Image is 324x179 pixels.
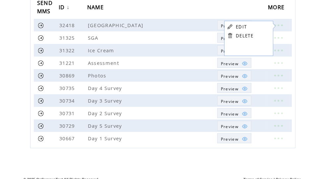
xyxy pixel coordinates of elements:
span: Day 5 Survey [88,122,124,129]
a: ID↓ [59,2,71,14]
span: NAME [87,2,105,14]
span: Show MMS preview [221,124,238,129]
a: Preview [217,121,251,131]
img: eye.png [242,136,248,142]
span: 31221 [59,60,77,66]
img: eye.png [242,123,248,129]
span: Show MMS preview [221,136,238,142]
span: Day 3 Survey [88,97,124,104]
span: Ice Cream [88,47,116,54]
a: Preview [217,45,251,55]
a: Preview [217,108,251,118]
a: DELETE [236,33,253,39]
span: Show MMS preview [221,86,238,92]
span: 30735 [59,85,77,91]
span: 30729 [59,122,77,129]
span: Day 4 Survey [88,85,124,91]
img: eye.png [242,98,248,104]
a: Preview [217,83,251,93]
a: EDIT [236,24,247,30]
span: Show MMS preview [221,48,238,54]
span: Show MMS preview [221,36,238,41]
a: Preview [217,33,251,43]
a: Preview [217,70,251,80]
span: 30869 [59,72,77,79]
span: Show MMS preview [221,73,238,79]
span: 32418 [59,22,77,28]
span: Show MMS preview [221,111,238,117]
span: Photos [88,72,108,79]
span: Show MMS preview [221,61,238,67]
span: Day 2 Survey [88,110,124,116]
span: [GEOGRAPHIC_DATA] [88,22,145,28]
img: eye.png [242,86,248,92]
a: Preview [217,58,251,68]
span: 31322 [59,47,77,54]
img: eye.png [242,111,248,117]
a: Preview [217,133,251,143]
span: 30731 [59,110,77,116]
span: 30667 [59,135,77,142]
img: eye.png [242,73,248,79]
a: Preview [217,20,251,30]
span: 30734 [59,97,77,104]
span: 31325 [59,34,77,41]
span: Show MMS preview [221,23,238,29]
span: Assessment [88,60,121,66]
span: Day 1 Survey [88,135,124,142]
span: SGA [88,34,100,41]
span: MORE [268,2,286,14]
span: Show MMS preview [221,99,238,104]
a: NAME [87,2,107,14]
span: ID [59,2,67,14]
a: Preview [217,96,251,106]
